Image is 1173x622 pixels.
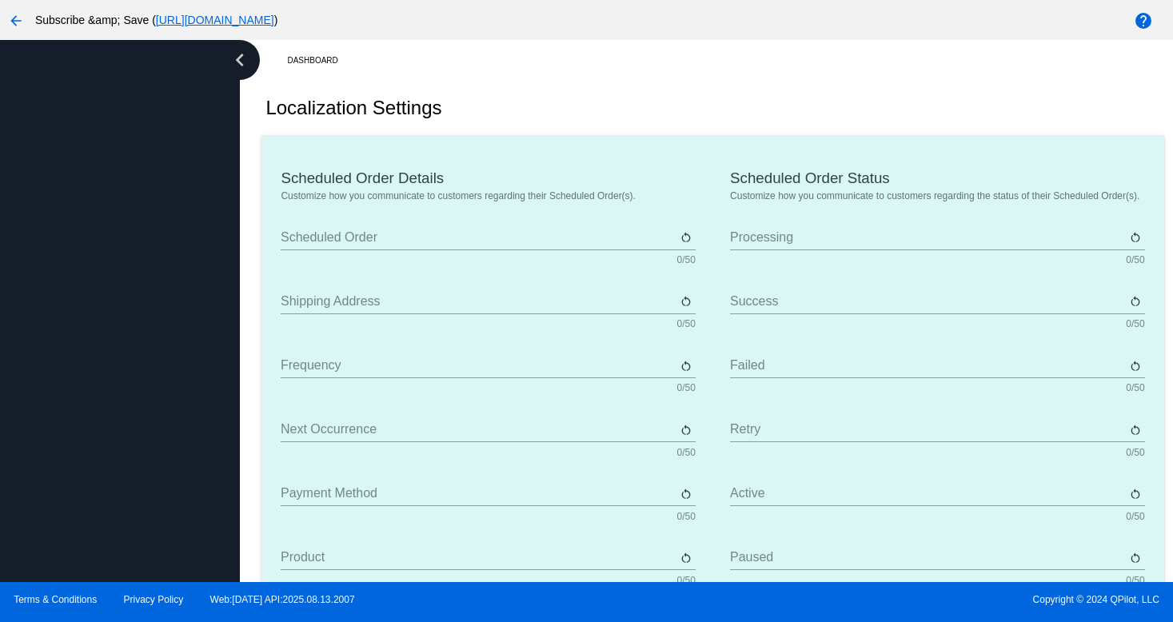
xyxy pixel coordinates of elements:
mat-icon: arrow_back [6,11,26,30]
mat-icon: help [1134,11,1153,30]
i: chevron_left [227,47,253,73]
a: [URL][DOMAIN_NAME] [156,14,274,26]
a: Privacy Policy [124,594,184,605]
a: Web:[DATE] API:2025.08.13.2007 [210,594,355,605]
span: Subscribe &amp; Save ( ) [35,14,277,26]
a: Terms & Conditions [14,594,97,605]
a: Dashboard [287,48,352,73]
span: Copyright © 2024 QPilot, LLC [600,594,1159,605]
h2: Localization Settings [265,97,441,119]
